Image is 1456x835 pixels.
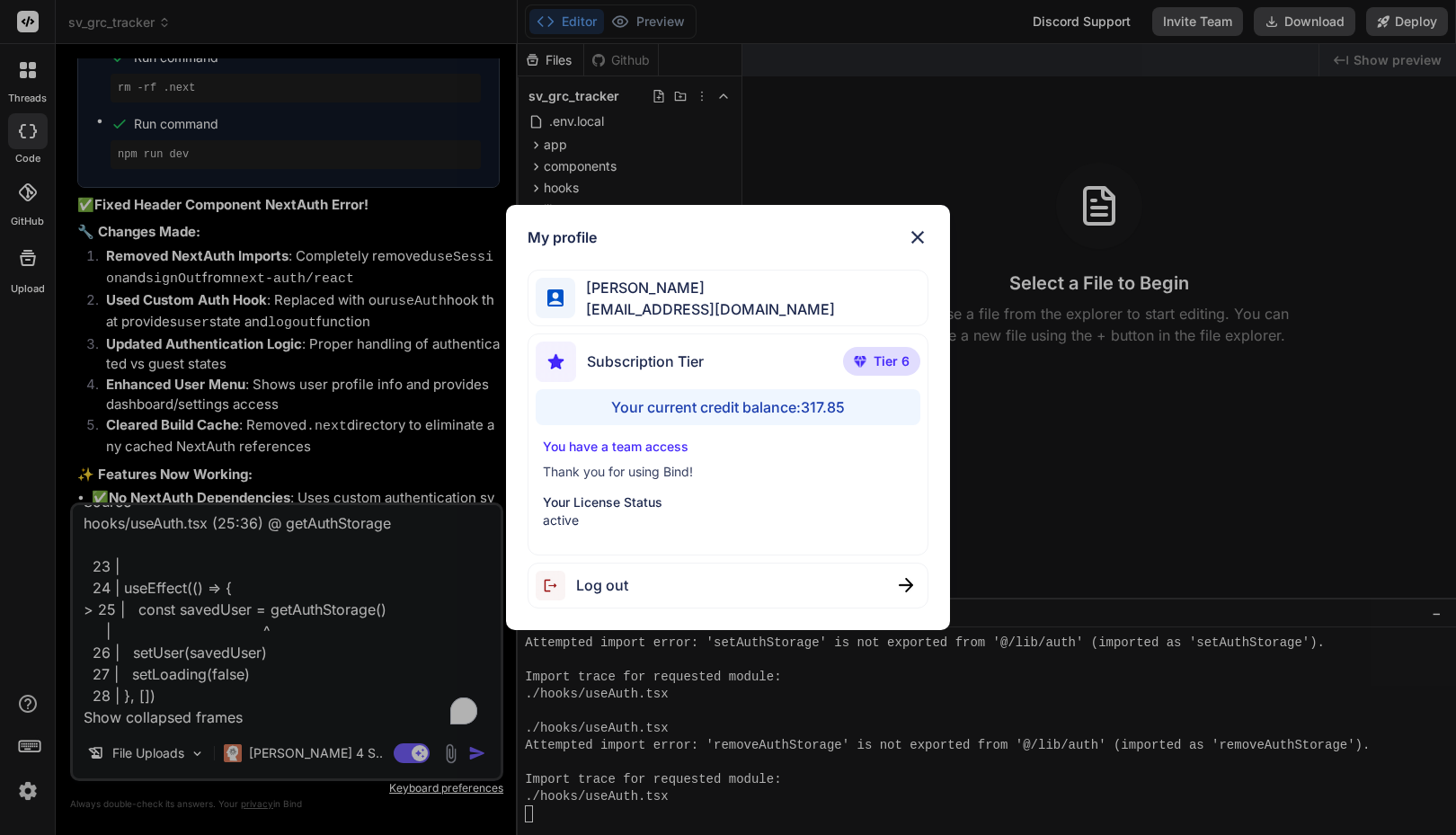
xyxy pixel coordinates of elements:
[907,227,928,248] img: close
[536,389,921,425] div: Your current credit balance: 317.85
[543,438,914,456] p: You have a team access
[575,277,835,298] span: [PERSON_NAME]
[575,298,835,320] span: [EMAIL_ADDRESS][DOMAIN_NAME]
[899,578,913,592] img: close
[587,351,704,372] span: Subscription Tier
[528,227,597,248] h1: My profile
[547,289,564,306] img: profile
[576,574,628,596] span: Log out
[543,463,914,481] p: Thank you for using Bind!
[536,571,576,600] img: logout
[536,342,576,382] img: subscription
[874,352,910,370] span: Tier 6
[854,356,866,367] img: premium
[543,493,914,511] p: Your License Status
[543,511,914,529] p: active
